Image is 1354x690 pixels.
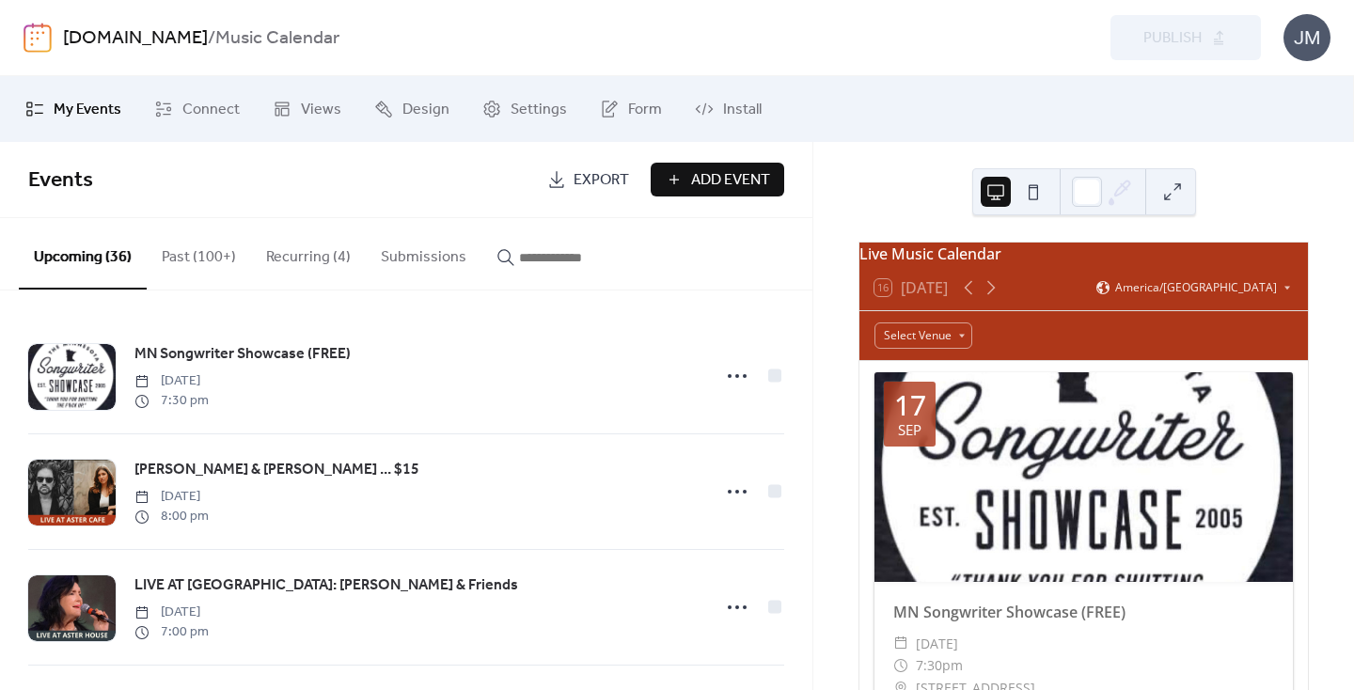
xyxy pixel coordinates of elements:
div: Sep [898,423,921,437]
div: ​ [893,654,908,677]
span: 7:30 pm [134,391,209,411]
span: 7:30pm [916,654,963,677]
a: LIVE AT [GEOGRAPHIC_DATA]: [PERSON_NAME] & Friends [134,573,518,598]
span: 8:00 pm [134,507,209,526]
span: My Events [54,99,121,121]
span: Form [628,99,662,121]
span: Export [574,169,629,192]
div: ​ [893,633,908,655]
a: MN Songwriter Showcase (FREE) [893,602,1126,622]
span: MN Songwriter Showcase (FREE) [134,343,351,366]
a: [PERSON_NAME] & [PERSON_NAME] ... $15 [134,458,419,482]
a: Export [533,163,643,196]
a: Views [259,84,355,134]
span: America/[GEOGRAPHIC_DATA] [1115,282,1277,293]
span: Add Event [691,169,770,192]
span: Events [28,160,93,201]
span: Settings [511,99,567,121]
div: 17 [894,391,926,419]
b: Music Calendar [215,21,339,56]
a: Settings [468,84,581,134]
span: [DATE] [134,487,209,507]
span: [DATE] [134,371,209,391]
a: Form [586,84,676,134]
a: Design [360,84,464,134]
span: Views [301,99,341,121]
div: JM [1283,14,1330,61]
button: Add Event [651,163,784,196]
span: Connect [182,99,240,121]
button: Recurring (4) [251,218,366,288]
a: [DOMAIN_NAME] [63,21,208,56]
span: 7:00 pm [134,622,209,642]
a: MN Songwriter Showcase (FREE) [134,342,351,367]
span: [PERSON_NAME] & [PERSON_NAME] ... $15 [134,459,419,481]
div: Live Music Calendar [859,243,1308,265]
span: LIVE AT [GEOGRAPHIC_DATA]: [PERSON_NAME] & Friends [134,574,518,597]
b: / [208,21,215,56]
button: Submissions [366,218,481,288]
img: logo [24,23,52,53]
a: Install [681,84,776,134]
span: [DATE] [916,633,958,655]
a: Connect [140,84,254,134]
span: Design [402,99,449,121]
span: Install [723,99,762,121]
button: Past (100+) [147,218,251,288]
a: My Events [11,84,135,134]
button: Upcoming (36) [19,218,147,290]
span: [DATE] [134,603,209,622]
